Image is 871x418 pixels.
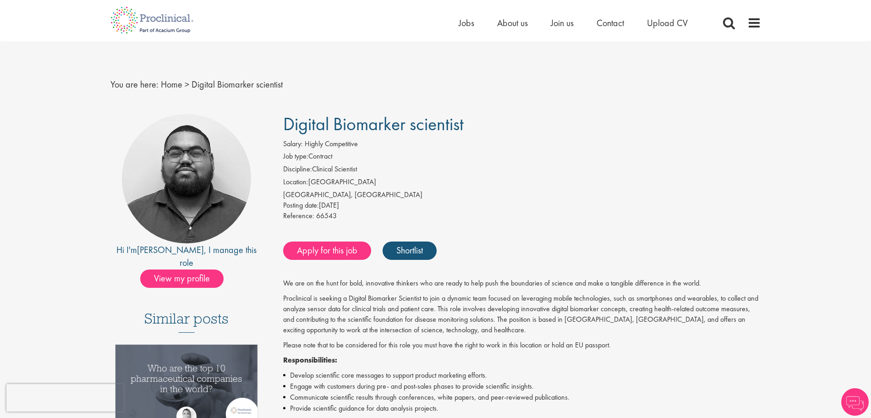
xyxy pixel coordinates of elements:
[316,211,337,220] span: 66543
[110,243,263,269] div: Hi I'm , I manage this role
[6,384,124,412] iframe: reCAPTCHA
[140,271,233,283] a: View my profile
[161,78,182,90] a: breadcrumb link
[283,177,761,190] li: [GEOGRAPHIC_DATA]
[283,200,319,210] span: Posting date:
[283,190,761,200] div: [GEOGRAPHIC_DATA], [GEOGRAPHIC_DATA]
[137,244,204,256] a: [PERSON_NAME]
[647,17,688,29] a: Upload CV
[283,200,761,211] div: [DATE]
[283,370,761,381] li: Develop scientific core messages to support product marketing efforts.
[192,78,283,90] span: Digital Biomarker scientist
[283,211,314,221] label: Reference:
[283,392,761,403] li: Communicate scientific results through conferences, white papers, and peer-reviewed publications.
[283,403,761,414] li: Provide scientific guidance for data analysis projects.
[383,242,437,260] a: Shortlist
[283,139,303,149] label: Salary:
[283,151,761,164] li: Contract
[283,177,308,187] label: Location:
[841,388,869,416] img: Chatbot
[185,78,189,90] span: >
[283,164,312,175] label: Discipline:
[140,269,224,288] span: View my profile
[122,114,251,243] img: imeage of recruiter Ashley Bennett
[283,293,761,335] p: Proclinical is seeking a Digital Biomarker Scientist to join a dynamic team focused on leveraging...
[459,17,474,29] a: Jobs
[283,242,371,260] a: Apply for this job
[283,164,761,177] li: Clinical Scientist
[110,78,159,90] span: You are here:
[283,381,761,392] li: Engage with customers during pre- and post-sales phases to provide scientific insights.
[283,112,464,136] span: Digital Biomarker scientist
[497,17,528,29] a: About us
[597,17,624,29] a: Contact
[551,17,574,29] a: Join us
[283,278,761,289] p: We are on the hunt for bold, innovative thinkers who are ready to help push the boundaries of sci...
[305,139,358,148] span: Highly Competitive
[283,151,308,162] label: Job type:
[283,355,337,365] strong: Responsibilities:
[283,340,761,351] p: Please note that to be considered for this role you must have the right to work in this location ...
[144,311,229,333] h3: Similar posts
